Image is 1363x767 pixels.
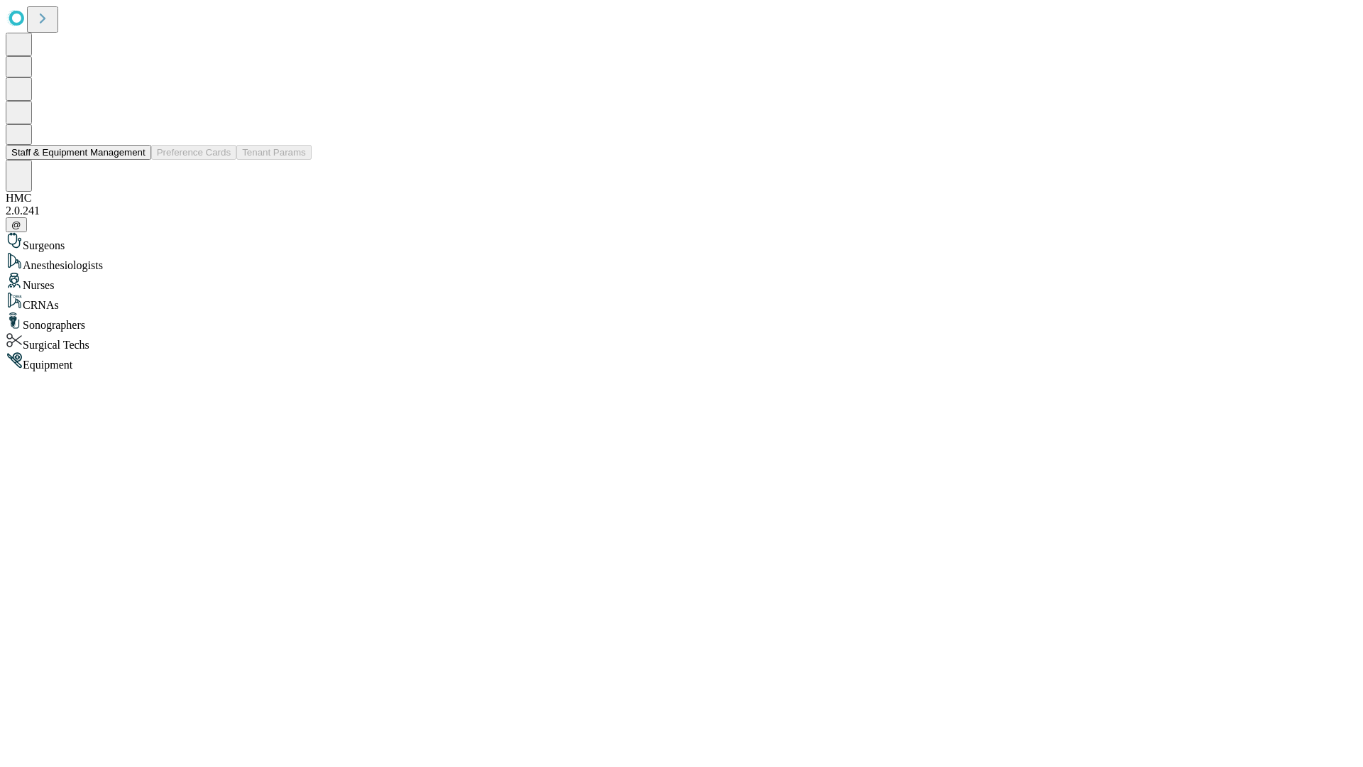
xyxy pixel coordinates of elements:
[6,192,1357,205] div: HMC
[6,292,1357,312] div: CRNAs
[6,232,1357,252] div: Surgeons
[6,352,1357,371] div: Equipment
[6,217,27,232] button: @
[6,205,1357,217] div: 2.0.241
[11,219,21,230] span: @
[6,332,1357,352] div: Surgical Techs
[6,145,151,160] button: Staff & Equipment Management
[6,272,1357,292] div: Nurses
[6,312,1357,332] div: Sonographers
[151,145,236,160] button: Preference Cards
[6,252,1357,272] div: Anesthesiologists
[236,145,312,160] button: Tenant Params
